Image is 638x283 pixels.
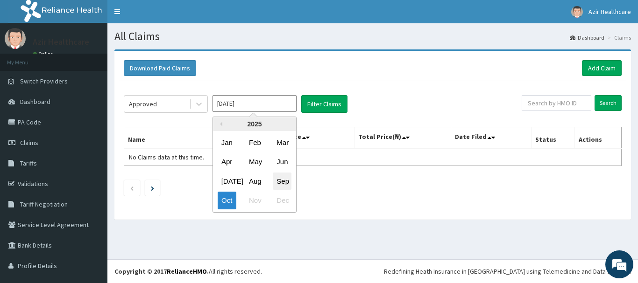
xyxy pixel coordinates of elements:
button: Previous Year [218,122,222,126]
span: Switch Providers [20,77,68,85]
span: Tariff Negotiation [20,200,68,208]
span: Azir Healthcare [588,7,631,16]
th: Total Price(₦) [354,127,451,149]
a: Online [33,51,55,57]
span: Claims [20,138,38,147]
span: No Claims data at this time. [129,153,204,161]
button: Filter Claims [301,95,347,113]
div: Choose May 2025 [245,153,264,171]
span: Dashboard [20,97,50,106]
input: Search by HMO ID [522,95,591,111]
p: Azir Healthcare [33,38,89,46]
input: Search [595,95,622,111]
span: Tariffs [20,159,37,167]
div: month 2025-10 [213,133,296,210]
div: Choose June 2025 [273,153,291,171]
input: Select Month and Year [213,95,297,112]
div: Redefining Heath Insurance in [GEOGRAPHIC_DATA] using Telemedicine and Data Science! [384,267,631,276]
div: Choose April 2025 [218,153,236,171]
th: Date Filed [451,127,532,149]
th: Name [124,127,249,149]
a: Previous page [130,184,134,192]
div: Choose January 2025 [218,134,236,151]
h1: All Claims [114,30,631,42]
div: Choose March 2025 [273,134,291,151]
th: Actions [574,127,621,149]
strong: Copyright © 2017 . [114,267,209,276]
div: Choose August 2025 [245,173,264,190]
div: Choose July 2025 [218,173,236,190]
a: RelianceHMO [167,267,207,276]
img: User Image [571,6,583,18]
div: Choose February 2025 [245,134,264,151]
img: User Image [5,28,26,49]
li: Claims [605,34,631,41]
img: d_794563401_company_1708531726252_794563401 [17,47,38,70]
button: Download Paid Claims [124,60,196,76]
div: Approved [129,99,157,109]
div: Minimize live chat window [153,5,176,27]
div: 2025 [213,117,296,131]
a: Next page [151,184,154,192]
span: We're online! [54,83,129,177]
div: Chat with us now [49,52,157,64]
a: Dashboard [570,34,604,41]
a: Add Claim [582,60,622,76]
div: Choose October 2025 [218,192,236,209]
th: Status [532,127,575,149]
footer: All rights reserved. [107,259,638,283]
div: Choose September 2025 [273,173,291,190]
textarea: Type your message and hit 'Enter' [5,186,178,219]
